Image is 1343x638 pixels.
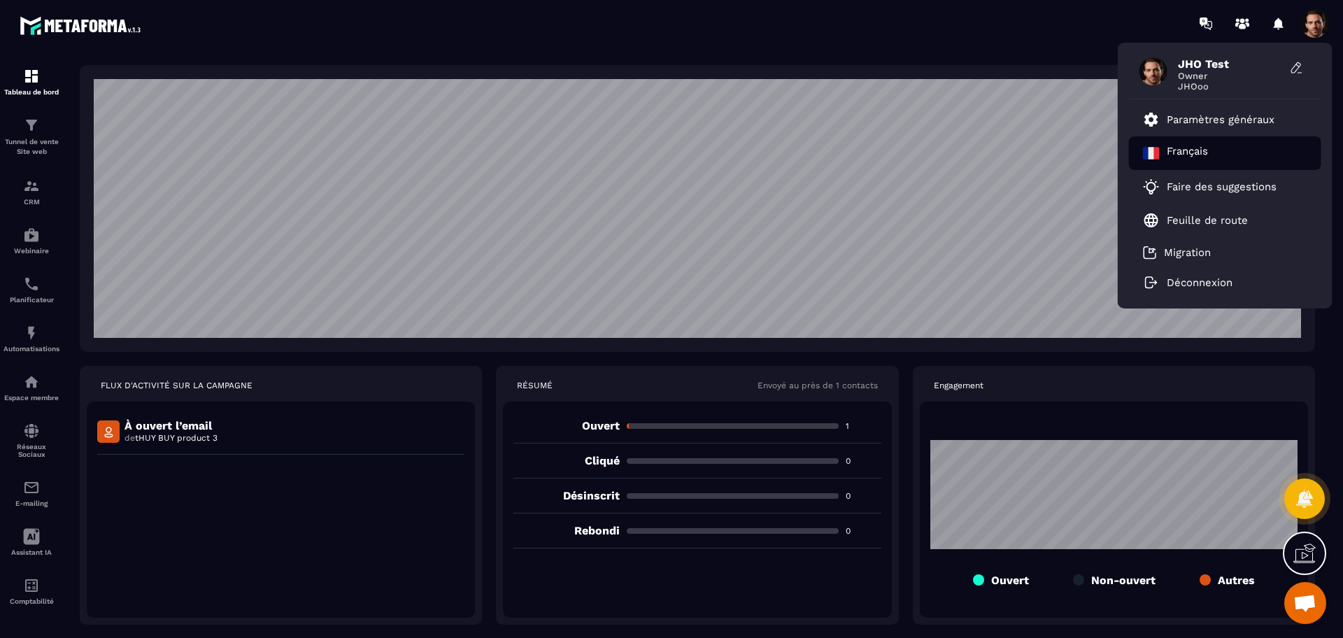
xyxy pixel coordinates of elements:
[3,597,59,605] p: Comptabilité
[1178,81,1283,92] span: JHOoo
[1143,111,1274,128] a: Paramètres généraux
[125,419,218,432] p: À ouvert l’email
[23,68,40,85] img: formation
[934,380,983,391] p: Engagement
[3,443,59,458] p: Réseaux Sociaux
[97,420,120,443] img: mail-detail-icon.f3b144a5.svg
[991,574,1029,587] p: Ouvert
[1167,180,1277,193] p: Faire des suggestions
[1143,246,1211,260] a: Migration
[3,469,59,518] a: emailemailE-mailing
[23,374,40,390] img: automations
[3,198,59,206] p: CRM
[3,314,59,363] a: automationsautomationsAutomatisations
[23,178,40,194] img: formation
[846,525,881,537] p: 0
[3,394,59,402] p: Espace membre
[20,13,145,38] img: logo
[125,432,218,444] p: de
[1167,214,1248,227] p: Feuille de route
[1091,574,1156,587] p: Non-ouvert
[3,412,59,469] a: social-networksocial-networkRéseaux Sociaux
[3,167,59,216] a: formationformationCRM
[1178,71,1283,81] span: Owner
[23,117,40,134] img: formation
[513,419,620,432] p: Ouvert
[3,296,59,304] p: Planificateur
[1218,574,1255,587] p: Autres
[3,345,59,353] p: Automatisations
[101,380,253,391] p: FLUX D'ACTIVITÉ SUR LA CAMPAGNE
[23,479,40,496] img: email
[1164,246,1211,259] p: Migration
[513,489,620,502] p: Désinscrit
[23,227,40,243] img: automations
[23,577,40,594] img: accountant
[23,325,40,341] img: automations
[846,490,881,502] p: 0
[846,420,881,432] p: 1
[3,363,59,412] a: automationsautomationsEspace membre
[3,265,59,314] a: schedulerschedulerPlanificateur
[3,137,59,157] p: Tunnel de vente Site web
[1178,57,1283,71] span: JHO Test
[1284,582,1326,624] div: Mở cuộc trò chuyện
[513,524,620,537] p: Rebondi
[23,276,40,292] img: scheduler
[3,499,59,507] p: E-mailing
[3,106,59,167] a: formationformationTunnel de vente Site web
[1143,178,1290,195] a: Faire des suggestions
[3,548,59,556] p: Assistant IA
[3,247,59,255] p: Webinaire
[1167,276,1232,289] p: Déconnexion
[3,57,59,106] a: formationformationTableau de bord
[758,380,878,391] p: Envoyé au près de 1 contacts
[846,455,881,467] p: 0
[3,567,59,616] a: accountantaccountantComptabilité
[1167,113,1274,126] p: Paramètres généraux
[3,216,59,265] a: automationsautomationsWebinaire
[135,433,218,443] span: tHUY BUY product 3
[1143,212,1248,229] a: Feuille de route
[513,454,620,467] p: Cliqué
[23,423,40,439] img: social-network
[517,380,553,391] p: RÉSUMÉ
[1167,145,1208,162] p: Français
[3,88,59,96] p: Tableau de bord
[3,518,59,567] a: Assistant IA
